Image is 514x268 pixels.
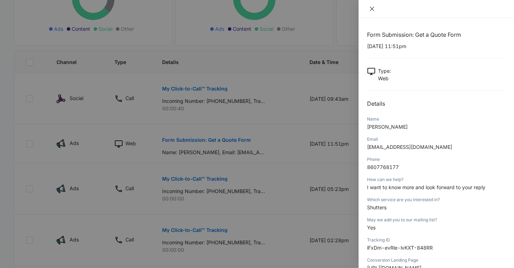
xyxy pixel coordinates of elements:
[367,42,506,50] p: [DATE] 11:51pm
[367,204,386,210] span: Shutters
[367,237,506,243] div: Tracking ID
[367,257,506,263] div: Conversion Landing Page
[367,124,408,130] span: [PERSON_NAME]
[367,225,376,231] span: Yes
[367,156,506,163] div: Phone
[367,144,452,150] span: [EMAIL_ADDRESS][DOMAIN_NAME]
[369,6,375,12] span: close
[367,176,506,183] div: How can we help?
[367,245,433,251] span: lFxDm-evRle-lvKXT-848RR
[367,184,485,190] span: I want to know more and look forward to your reply
[378,67,391,75] p: Type :
[367,197,506,203] div: Which service are you interested in?
[367,6,377,12] button: Close
[367,99,506,108] h2: Details
[367,217,506,223] div: May we add you to our mailing list?
[378,75,391,82] p: Web
[367,30,506,39] h1: Form Submission: Get a Quote Form
[367,164,399,170] span: 8607768177
[367,116,506,122] div: Name
[367,136,506,142] div: Email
